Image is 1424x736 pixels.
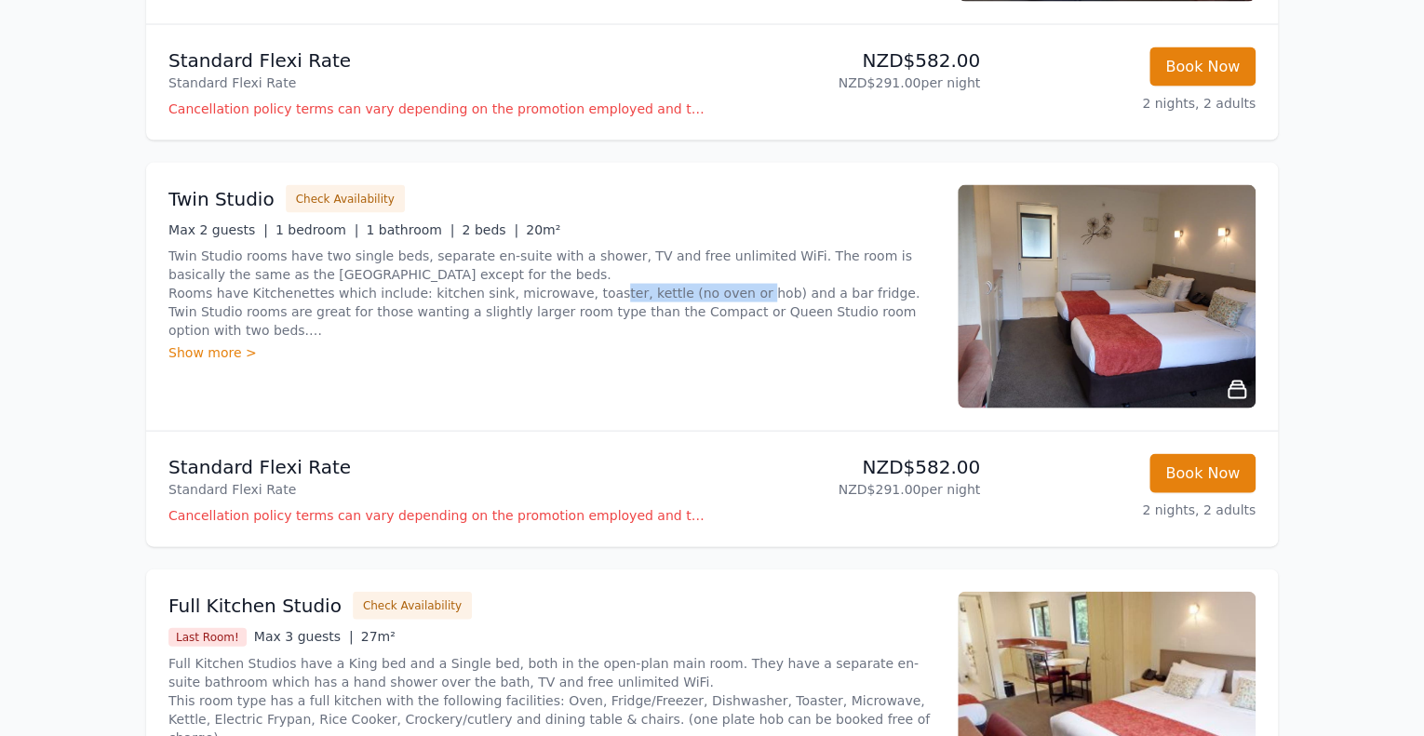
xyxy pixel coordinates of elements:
button: Book Now [1149,47,1256,86]
span: Max 2 guests | [168,221,268,236]
span: Last Room! [168,627,247,646]
p: NZD$582.00 [719,453,980,479]
p: 2 nights, 2 adults [995,500,1256,518]
button: Book Now [1149,453,1256,492]
p: Twin Studio rooms have two single beds, separate en-suite with a shower, TV and free unlimited Wi... [168,246,935,339]
span: Max 3 guests | [254,628,354,643]
p: 2 nights, 2 adults [995,93,1256,112]
div: Show more > [168,342,935,361]
p: NZD$582.00 [719,47,980,73]
p: Standard Flexi Rate [168,73,705,91]
span: 27m² [361,628,396,643]
p: NZD$291.00 per night [719,479,980,498]
button: Check Availability [353,591,472,619]
p: Standard Flexi Rate [168,453,705,479]
p: Cancellation policy terms can vary depending on the promotion employed and the time of stay of th... [168,99,705,117]
span: 1 bedroom | [275,221,359,236]
p: Standard Flexi Rate [168,479,705,498]
p: Standard Flexi Rate [168,47,705,73]
span: 1 bathroom | [366,221,454,236]
p: Cancellation policy terms can vary depending on the promotion employed and the time of stay of th... [168,505,705,524]
span: 2 beds | [462,221,518,236]
h3: Twin Studio [168,185,275,211]
h3: Full Kitchen Studio [168,592,342,618]
p: NZD$291.00 per night [719,73,980,91]
button: Check Availability [286,184,405,212]
span: 20m² [526,221,560,236]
